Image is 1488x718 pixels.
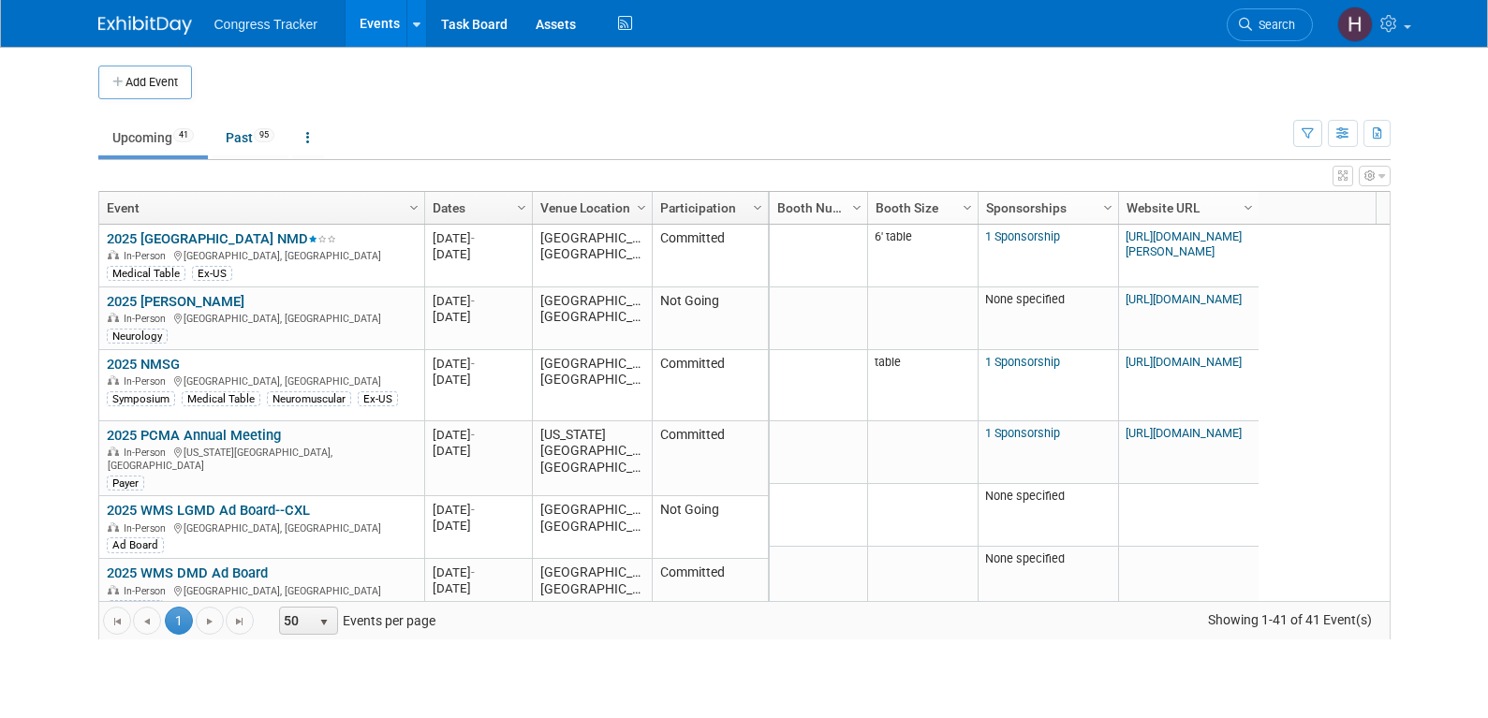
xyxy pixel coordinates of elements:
span: Showing 1-41 of 41 Event(s) [1190,607,1389,633]
img: In-Person Event [108,375,119,385]
div: [GEOGRAPHIC_DATA], [GEOGRAPHIC_DATA] [107,310,416,326]
td: Committed [652,559,768,622]
a: 2025 [GEOGRAPHIC_DATA] NMD [107,230,336,247]
a: 2025 WMS LGMD Ad Board--CXL [107,502,310,519]
td: [US_STATE][GEOGRAPHIC_DATA], [GEOGRAPHIC_DATA] [532,421,652,496]
td: [GEOGRAPHIC_DATA], [GEOGRAPHIC_DATA] [532,225,652,287]
div: [GEOGRAPHIC_DATA], [GEOGRAPHIC_DATA] [107,247,416,263]
div: [DATE] [433,564,523,580]
span: 1 [165,607,193,635]
div: [DATE] [433,372,523,388]
span: Column Settings [514,200,529,215]
div: Ad Board [107,537,164,552]
a: [URL][DOMAIN_NAME] [1126,355,1242,369]
span: Column Settings [634,200,649,215]
div: [DATE] [433,443,523,459]
td: [GEOGRAPHIC_DATA], [GEOGRAPHIC_DATA] [532,496,652,559]
div: Ex-US [358,391,398,406]
td: Committed [652,421,768,496]
a: Column Settings [847,192,867,220]
a: Column Settings [957,192,978,220]
a: 1 Sponsorship [985,426,1060,440]
span: 95 [254,128,274,142]
span: None specified [985,551,1065,565]
div: [US_STATE][GEOGRAPHIC_DATA], [GEOGRAPHIC_DATA] [107,444,416,472]
a: [URL][DOMAIN_NAME][PERSON_NAME] [1126,229,1242,258]
a: [URL][DOMAIN_NAME] [1126,292,1242,306]
img: Heather Jones [1337,7,1373,42]
div: [DATE] [433,427,523,443]
div: [DATE] [433,293,523,309]
span: None specified [985,292,1065,306]
span: Column Settings [750,200,765,215]
a: 2025 WMS DMD Ad Board [107,564,268,581]
span: - [471,428,475,442]
a: 2025 PCMA Annual Meeting [107,427,281,444]
a: Booth Number [777,192,855,224]
div: [GEOGRAPHIC_DATA], [GEOGRAPHIC_DATA] [107,373,416,388]
a: Go to the last page [226,607,254,635]
td: Committed [652,350,768,421]
div: Neurology [107,329,168,344]
td: Not Going [652,287,768,350]
a: Go to the previous page [133,607,161,635]
span: Congress Tracker [214,17,317,32]
span: - [471,503,475,517]
a: Participation [660,192,756,224]
span: - [471,231,475,245]
td: [GEOGRAPHIC_DATA], [GEOGRAPHIC_DATA] [532,350,652,421]
img: In-Person Event [108,447,119,456]
span: In-Person [124,522,171,535]
td: [GEOGRAPHIC_DATA], [GEOGRAPHIC_DATA] [532,287,652,350]
span: Go to the last page [232,614,247,629]
a: 1 Sponsorship [985,355,1060,369]
a: Upcoming41 [98,120,208,155]
a: 2025 [PERSON_NAME] [107,293,244,310]
span: 41 [173,128,194,142]
span: Events per page [255,607,454,635]
td: Not Going [652,496,768,559]
a: Website URL [1127,192,1246,224]
a: Search [1227,8,1313,41]
span: In-Person [124,585,171,597]
span: In-Person [124,250,171,262]
a: Booth Size [876,192,965,224]
a: Column Settings [747,192,768,220]
span: In-Person [124,313,171,325]
div: Payer [107,476,144,491]
span: select [317,615,331,630]
span: Go to the next page [202,614,217,629]
span: In-Person [124,375,171,388]
div: [DATE] [433,580,523,596]
span: - [471,357,475,371]
span: 50 [280,608,312,634]
span: Column Settings [1100,200,1115,215]
img: ExhibitDay [98,16,192,35]
a: 2025 NMSG [107,356,180,373]
div: [DATE] [433,309,523,325]
div: [DATE] [433,246,523,262]
td: Committed [652,225,768,287]
span: In-Person [124,447,171,459]
a: Column Settings [511,192,532,220]
span: Search [1252,18,1295,32]
td: [GEOGRAPHIC_DATA], [GEOGRAPHIC_DATA] [532,559,652,622]
img: In-Person Event [108,522,119,532]
span: Column Settings [849,200,864,215]
div: Ex-US [192,266,232,281]
a: Column Settings [404,192,424,220]
div: Medical Table [107,266,185,281]
span: Go to the previous page [140,614,155,629]
div: Medical Table [182,391,260,406]
a: Venue Location [540,192,640,224]
div: [GEOGRAPHIC_DATA], [GEOGRAPHIC_DATA] [107,582,416,598]
td: table [867,350,978,421]
div: Neuromuscular [267,391,351,406]
a: Event [107,192,412,224]
span: - [471,294,475,308]
a: Sponsorships [986,192,1106,224]
button: Add Event [98,66,192,99]
div: [DATE] [433,230,523,246]
a: Go to the next page [196,607,224,635]
a: Column Settings [1098,192,1118,220]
